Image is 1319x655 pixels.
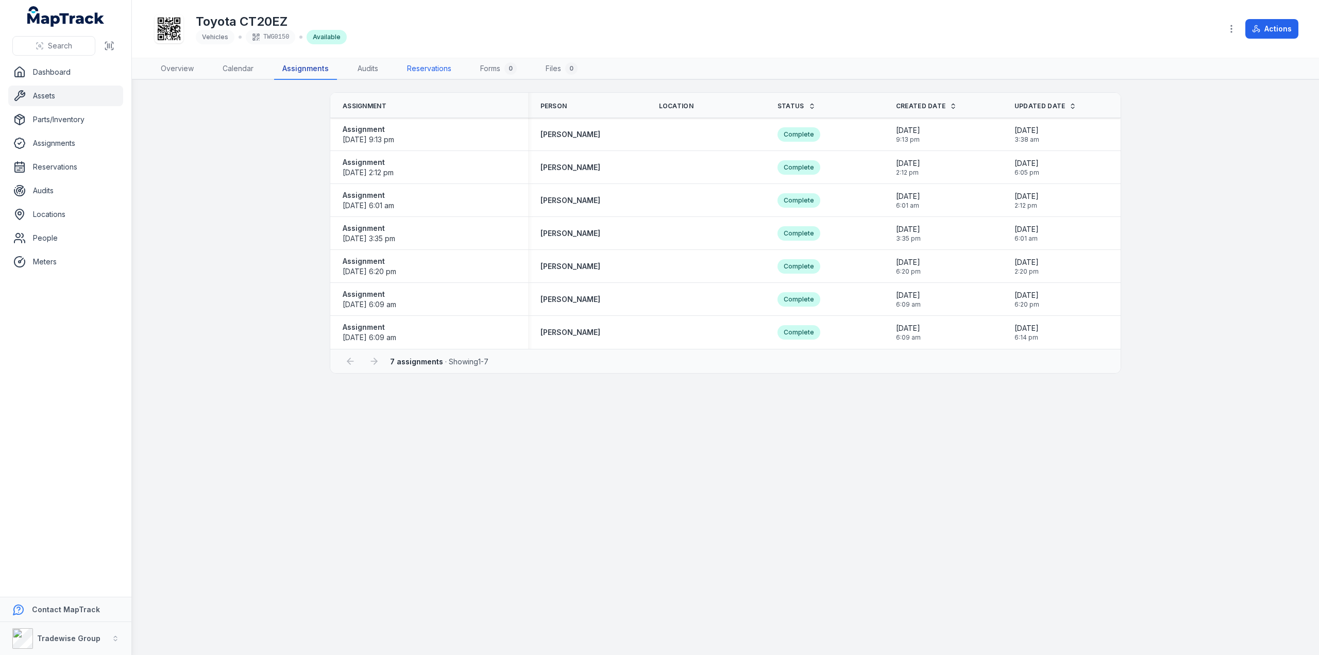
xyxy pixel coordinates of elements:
[1014,224,1039,243] time: 08/10/2025, 6:01:58 am
[274,58,337,80] a: Assignments
[896,333,921,342] span: 6:09 am
[896,323,921,342] time: 15/08/2025, 6:09:07 am
[1014,201,1039,210] span: 2:12 pm
[343,190,394,200] strong: Assignment
[343,135,394,144] span: [DATE] 9:13 pm
[343,157,394,178] a: Assignment[DATE] 2:12 pm
[307,30,347,44] div: Available
[343,289,396,299] strong: Assignment
[540,195,600,206] a: [PERSON_NAME]
[343,201,394,210] span: [DATE] 6:01 am
[343,223,395,233] strong: Assignment
[896,125,920,136] span: [DATE]
[896,102,957,110] a: Created Date
[214,58,262,80] a: Calendar
[777,292,820,307] div: Complete
[349,58,386,80] a: Audits
[8,228,123,248] a: People
[896,169,920,177] span: 2:12 pm
[343,201,394,210] time: 08/10/2025, 6:01:58 am
[343,168,394,177] time: 10/10/2025, 2:12:03 pm
[37,634,100,643] strong: Tradewise Group
[540,102,567,110] span: Person
[896,136,920,144] span: 9:13 pm
[1014,333,1039,342] span: 6:14 pm
[777,226,820,241] div: Complete
[1014,267,1039,276] span: 2:20 pm
[896,125,920,144] time: 13/10/2025, 9:13:57 pm
[343,135,394,144] time: 13/10/2025, 9:13:57 pm
[540,162,600,173] a: [PERSON_NAME]
[896,158,920,177] time: 10/10/2025, 2:12:03 pm
[1245,19,1298,39] button: Actions
[896,257,921,267] span: [DATE]
[540,327,600,338] a: [PERSON_NAME]
[343,322,396,343] a: Assignment[DATE] 6:09 am
[537,58,586,80] a: Files0
[896,224,921,234] span: [DATE]
[343,234,395,243] time: 06/10/2025, 3:35:19 pm
[390,357,443,366] strong: 7 assignments
[343,256,396,277] a: Assignment[DATE] 6:20 pm
[8,86,123,106] a: Assets
[1014,290,1039,300] span: [DATE]
[343,300,396,309] time: 29/09/2025, 6:09:58 am
[343,322,396,332] strong: Assignment
[777,259,820,274] div: Complete
[343,289,396,310] a: Assignment[DATE] 6:09 am
[896,191,920,201] span: [DATE]
[896,234,921,243] span: 3:35 pm
[896,201,920,210] span: 6:01 am
[27,6,105,27] a: MapTrack
[8,109,123,130] a: Parts/Inventory
[1014,257,1039,276] time: 01/10/2025, 2:20:42 pm
[896,257,921,276] time: 30/09/2025, 6:20:30 pm
[8,157,123,177] a: Reservations
[896,224,921,243] time: 06/10/2025, 3:35:19 pm
[472,58,525,80] a: Forms0
[12,36,95,56] button: Search
[343,333,396,342] span: [DATE] 6:09 am
[565,62,578,75] div: 0
[540,261,600,272] a: [PERSON_NAME]
[343,256,396,266] strong: Assignment
[343,168,394,177] span: [DATE] 2:12 pm
[540,228,600,239] a: [PERSON_NAME]
[343,333,396,342] time: 15/08/2025, 6:09:07 am
[504,62,517,75] div: 0
[343,190,394,211] a: Assignment[DATE] 6:01 am
[202,33,228,41] span: Vehicles
[8,204,123,225] a: Locations
[1014,102,1077,110] a: Updated Date
[196,13,347,30] h1: Toyota CT20EZ
[1014,158,1039,177] time: 11/10/2025, 6:05:50 pm
[8,62,123,82] a: Dashboard
[1014,290,1039,309] time: 30/09/2025, 6:20:30 pm
[343,267,396,276] time: 30/09/2025, 6:20:30 pm
[896,300,921,309] span: 6:09 am
[896,290,921,300] span: [DATE]
[343,234,395,243] span: [DATE] 3:35 pm
[777,102,816,110] a: Status
[343,102,386,110] span: Assignment
[659,102,694,110] span: Location
[896,191,920,210] time: 08/10/2025, 6:01:58 am
[1014,136,1039,144] span: 3:38 am
[1014,323,1039,342] time: 18/08/2025, 6:14:39 pm
[48,41,72,51] span: Search
[343,267,396,276] span: [DATE] 6:20 pm
[896,290,921,309] time: 29/09/2025, 6:09:58 am
[540,129,600,140] a: [PERSON_NAME]
[1014,158,1039,169] span: [DATE]
[153,58,202,80] a: Overview
[246,30,295,44] div: TWG0150
[540,294,600,305] a: [PERSON_NAME]
[8,251,123,272] a: Meters
[1014,191,1039,210] time: 10/10/2025, 2:12:03 pm
[1014,125,1039,144] time: 14/10/2025, 3:38:22 am
[343,124,394,135] strong: Assignment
